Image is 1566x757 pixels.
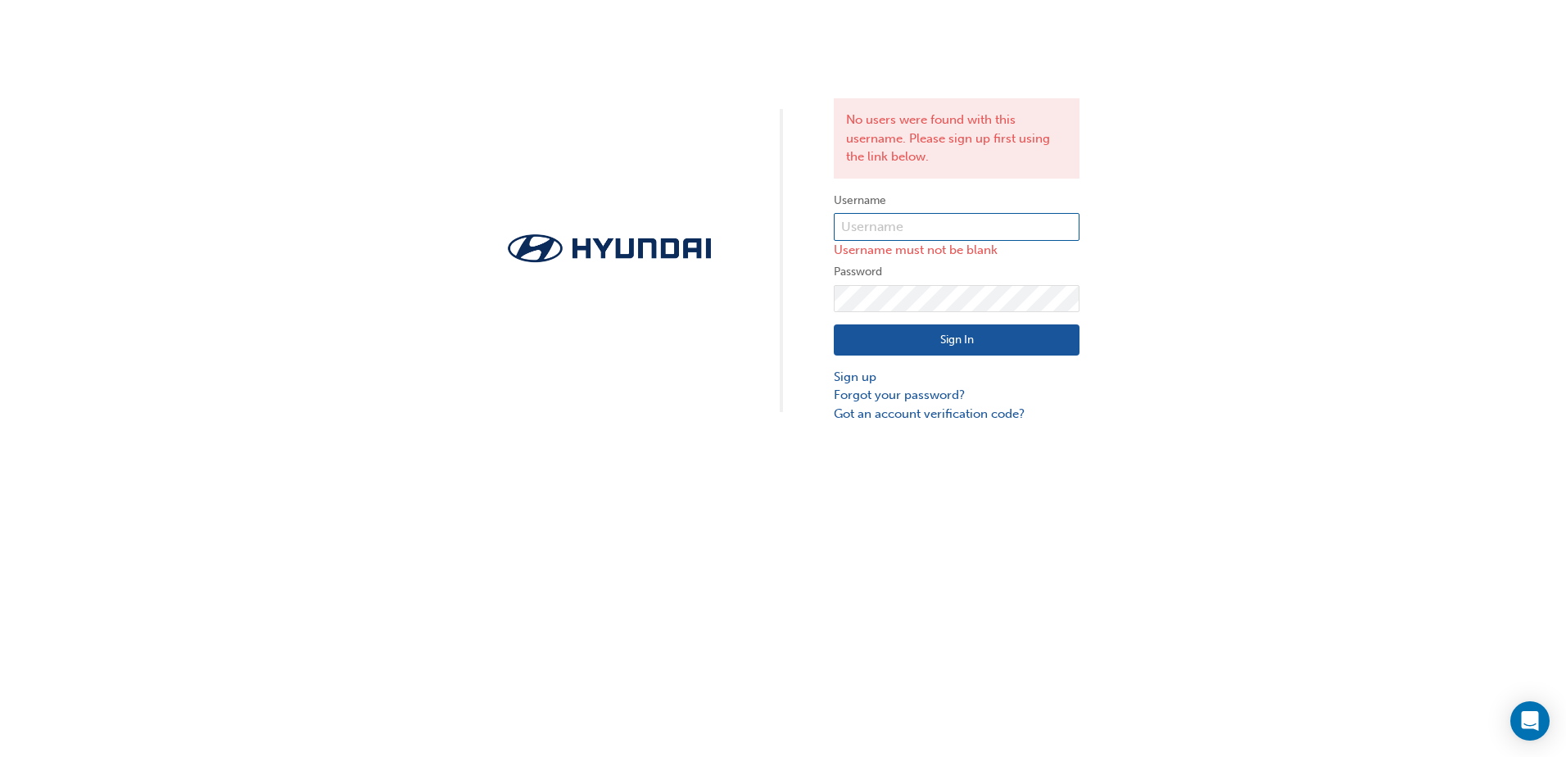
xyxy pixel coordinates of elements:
[834,241,1079,260] p: Username must not be blank
[834,386,1079,405] a: Forgot your password?
[834,262,1079,282] label: Password
[834,405,1079,424] a: Got an account verification code?
[834,324,1079,356] button: Sign In
[1510,701,1550,741] div: Open Intercom Messenger
[834,368,1079,387] a: Sign up
[834,191,1079,211] label: Username
[834,98,1079,179] div: No users were found with this username. Please sign up first using the link below.
[834,213,1079,241] input: Username
[487,229,732,268] img: Trak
